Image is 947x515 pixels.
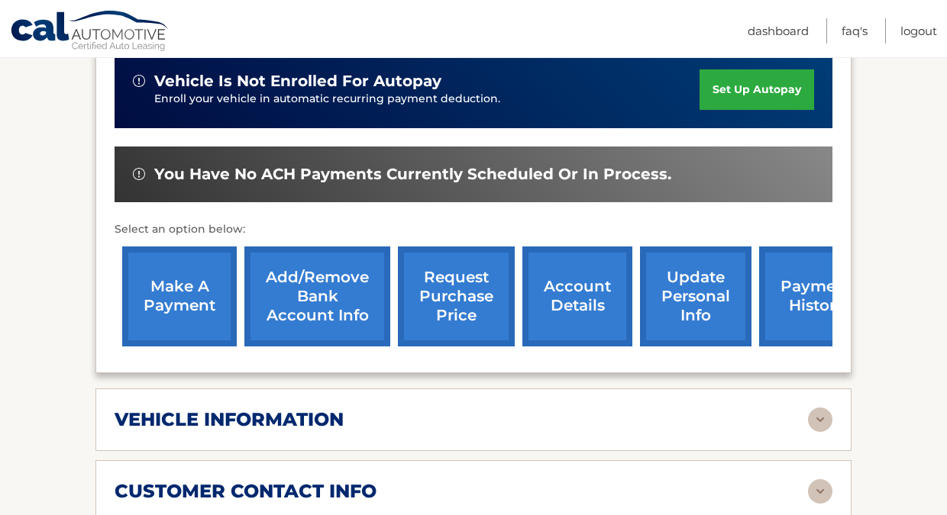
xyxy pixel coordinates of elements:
span: You have no ACH payments currently scheduled or in process. [154,165,671,184]
span: vehicle is not enrolled for autopay [154,72,441,91]
h2: customer contact info [115,480,377,503]
a: update personal info [640,246,751,346]
a: make a payment [122,246,237,346]
p: Select an option below: [115,220,832,239]
a: request purchase price [398,246,515,346]
h2: vehicle information [115,408,344,431]
img: alert-white.svg [133,75,145,87]
p: Enroll your vehicle in automatic recurring payment deduction. [154,91,700,108]
a: set up autopay [700,69,814,110]
a: payment history [759,246,874,346]
img: accordion-rest.svg [808,479,832,504]
img: alert-white.svg [133,168,145,180]
a: Cal Automotive [10,10,170,54]
a: Logout [900,18,937,43]
a: account details [522,246,632,346]
a: Dashboard [748,18,809,43]
a: FAQ's [842,18,868,43]
a: Add/Remove bank account info [244,246,390,346]
img: accordion-rest.svg [808,407,832,432]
